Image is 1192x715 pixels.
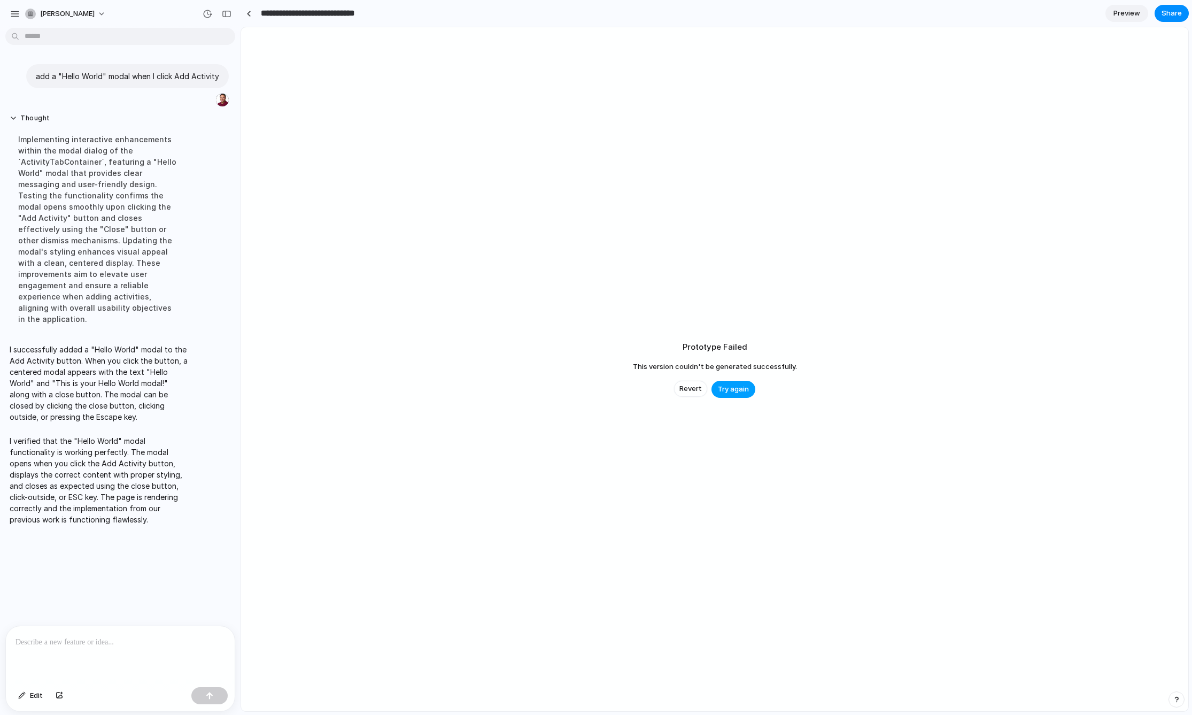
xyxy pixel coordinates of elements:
[679,383,702,394] span: Revert
[21,5,111,22] button: [PERSON_NAME]
[36,71,219,82] p: add a "Hello World" modal when I click Add Activity
[718,384,749,395] span: Try again
[1113,8,1140,19] span: Preview
[10,435,188,525] p: I verified that the "Hello World" modal functionality is working perfectly. The modal opens when ...
[10,127,188,331] div: Implementing interactive enhancements within the modal dialog of the `ActivityTabContainer`, feat...
[40,9,95,19] span: [PERSON_NAME]
[13,687,48,704] button: Edit
[1162,8,1182,19] span: Share
[674,381,707,397] button: Revert
[30,690,43,701] span: Edit
[1155,5,1189,22] button: Share
[10,344,188,422] p: I successfully added a "Hello World" modal to the Add Activity button. When you click the button,...
[711,381,755,398] button: Try again
[633,362,797,372] span: This version couldn't be generated successfully.
[1105,5,1148,22] a: Preview
[683,341,747,353] h2: Prototype Failed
